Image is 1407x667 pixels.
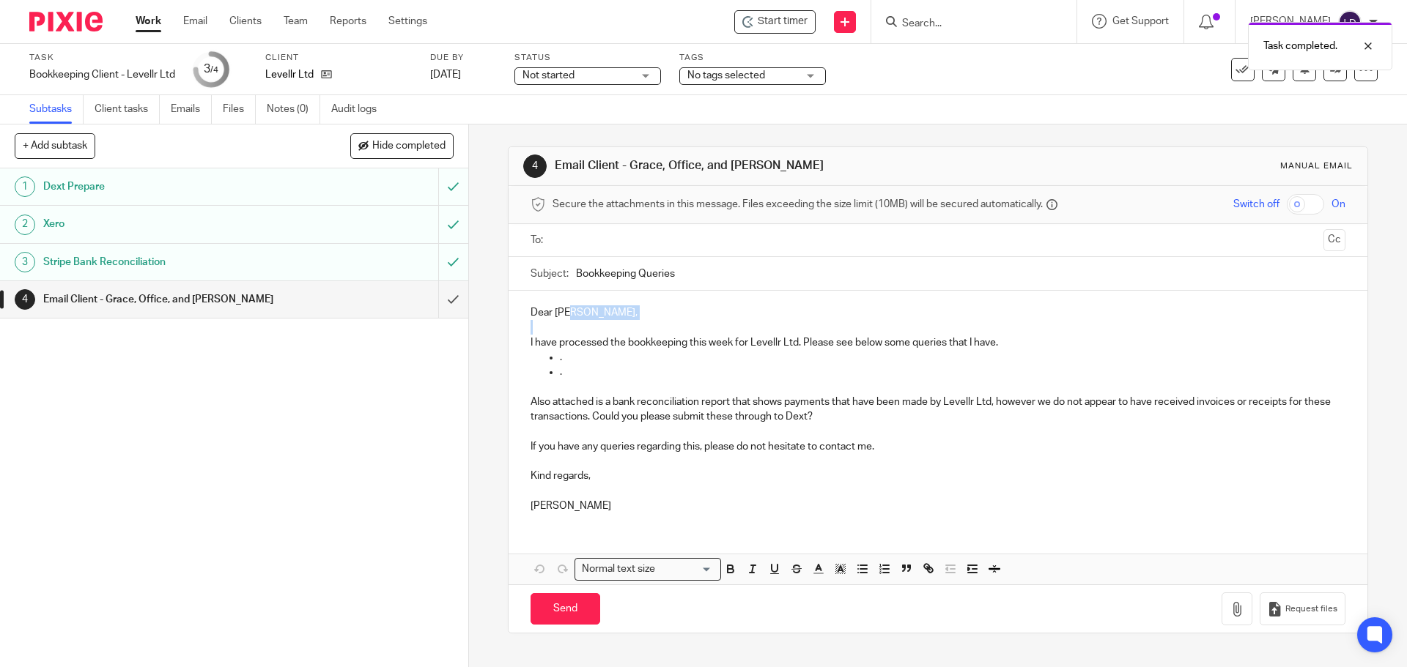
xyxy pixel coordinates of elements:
[210,66,218,74] small: /4
[15,133,95,158] button: + Add subtask
[531,439,1345,454] p: If you have any queries regarding this, please do not hesitate to contact me.
[1260,592,1345,625] button: Request files
[265,52,412,64] label: Client
[660,562,712,577] input: Search for option
[1323,229,1345,251] button: Cc
[331,95,388,124] a: Audit logs
[171,95,212,124] a: Emails
[1280,160,1353,172] div: Manual email
[531,469,1345,483] p: Kind regards,
[29,52,175,64] label: Task
[578,562,658,577] span: Normal text size
[679,52,826,64] label: Tags
[531,499,1345,513] p: [PERSON_NAME]
[1338,10,1362,34] img: svg%3E
[553,197,1043,212] span: Secure the attachments in this message. Files exceeding the size limit (10MB) will be secured aut...
[43,288,297,310] h1: Email Client - Grace, Office, and [PERSON_NAME]
[531,267,569,281] label: Subject:
[284,14,308,29] a: Team
[15,176,35,197] div: 1
[372,141,446,152] span: Hide completed
[531,335,1345,350] p: I have processed the bookkeeping this week for Levellr Ltd. Please see below some queries that I ...
[223,95,256,124] a: Files
[687,70,765,81] span: No tags selected
[204,61,218,78] div: 3
[43,176,297,198] h1: Dext Prepare
[522,70,575,81] span: Not started
[523,154,547,178] div: 4
[15,215,35,235] div: 2
[560,350,1345,365] p: .
[29,12,103,31] img: Pixie
[267,95,320,124] a: Notes (0)
[531,305,1345,320] p: Dear [PERSON_NAME],
[29,95,84,124] a: Subtasks
[136,14,161,29] a: Work
[531,233,547,247] label: To:
[1332,197,1345,212] span: On
[1263,39,1337,53] p: Task completed.
[555,158,970,174] h1: Email Client - Grace, Office, and [PERSON_NAME]
[734,10,816,34] div: Levellr Ltd - Bookkeeping Client - Levellr Ltd
[1285,603,1337,615] span: Request files
[29,67,175,82] div: Bookkeeping Client - Levellr Ltd
[43,213,297,235] h1: Xero
[531,395,1345,425] p: Also attached is a bank reconciliation report that shows payments that have been made by Levellr ...
[388,14,427,29] a: Settings
[265,67,314,82] p: Levellr Ltd
[350,133,454,158] button: Hide completed
[15,289,35,310] div: 4
[229,14,262,29] a: Clients
[560,365,1345,379] p: .
[430,70,461,80] span: [DATE]
[43,251,297,273] h1: Stripe Bank Reconciliation
[430,52,496,64] label: Due by
[15,252,35,272] div: 3
[183,14,207,29] a: Email
[95,95,160,124] a: Client tasks
[330,14,366,29] a: Reports
[1233,197,1279,212] span: Switch off
[531,593,600,625] input: Send
[514,52,661,64] label: Status
[575,558,721,581] div: Search for option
